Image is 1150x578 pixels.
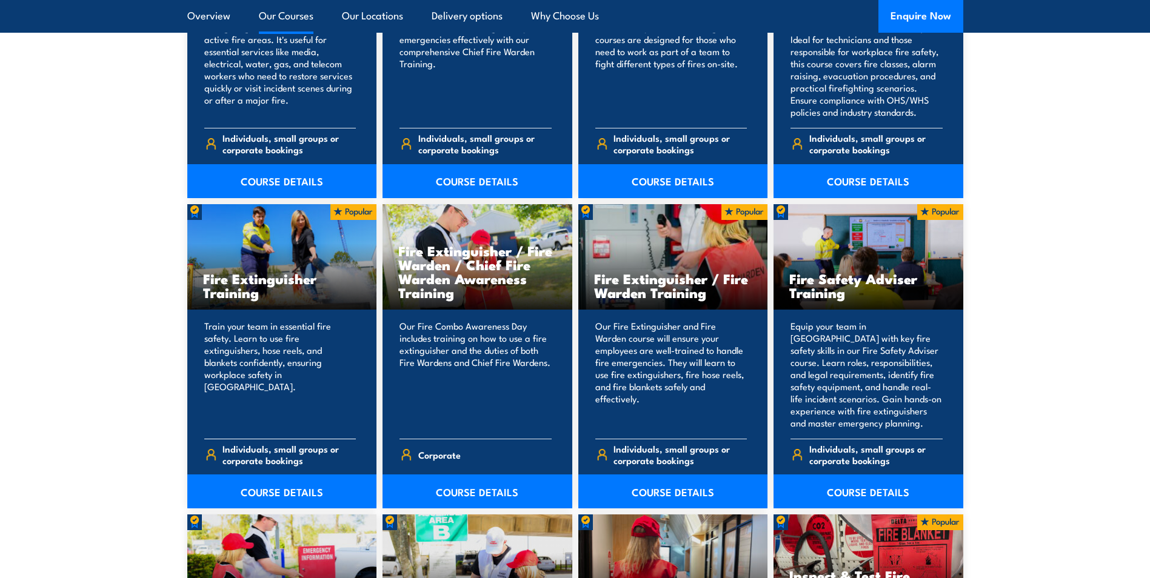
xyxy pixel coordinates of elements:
[809,132,943,155] span: Individuals, small groups or corporate bookings
[204,9,356,118] p: This 4-hour program is for non-firefighting staff who need to access active fire areas. It's usef...
[418,445,461,464] span: Corporate
[187,474,377,508] a: COURSE DETAILS
[791,9,943,118] p: Learn to use fire extinguishers, hose reels, and fire blankets effectively. Ideal for technicians...
[399,320,552,429] p: Our Fire Combo Awareness Day includes training on how to use a fire extinguisher and the duties o...
[578,164,768,198] a: COURSE DETAILS
[594,271,752,299] h3: Fire Extinguisher / Fire Warden Training
[383,474,572,508] a: COURSE DETAILS
[613,443,747,466] span: Individuals, small groups or corporate bookings
[774,474,963,508] a: COURSE DETAILS
[595,9,747,118] p: Our nationally accredited Conduct Fire Team Operations training courses are designed for those wh...
[222,443,356,466] span: Individuals, small groups or corporate bookings
[203,271,361,299] h3: Fire Extinguisher Training
[809,443,943,466] span: Individuals, small groups or corporate bookings
[399,9,552,118] p: Develop the skills to lead emergency evacuations and manage workplace emergencies effectively wit...
[791,320,943,429] p: Equip your team in [GEOGRAPHIC_DATA] with key fire safety skills in our Fire Safety Adviser cours...
[578,474,768,508] a: COURSE DETAILS
[187,164,377,198] a: COURSE DETAILS
[383,164,572,198] a: COURSE DETAILS
[595,320,747,429] p: Our Fire Extinguisher and Fire Warden course will ensure your employees are well-trained to handl...
[774,164,963,198] a: COURSE DETAILS
[789,271,948,299] h3: Fire Safety Adviser Training
[204,320,356,429] p: Train your team in essential fire safety. Learn to use fire extinguishers, hose reels, and blanke...
[222,132,356,155] span: Individuals, small groups or corporate bookings
[398,244,557,299] h3: Fire Extinguisher / Fire Warden / Chief Fire Warden Awareness Training
[418,132,552,155] span: Individuals, small groups or corporate bookings
[613,132,747,155] span: Individuals, small groups or corporate bookings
